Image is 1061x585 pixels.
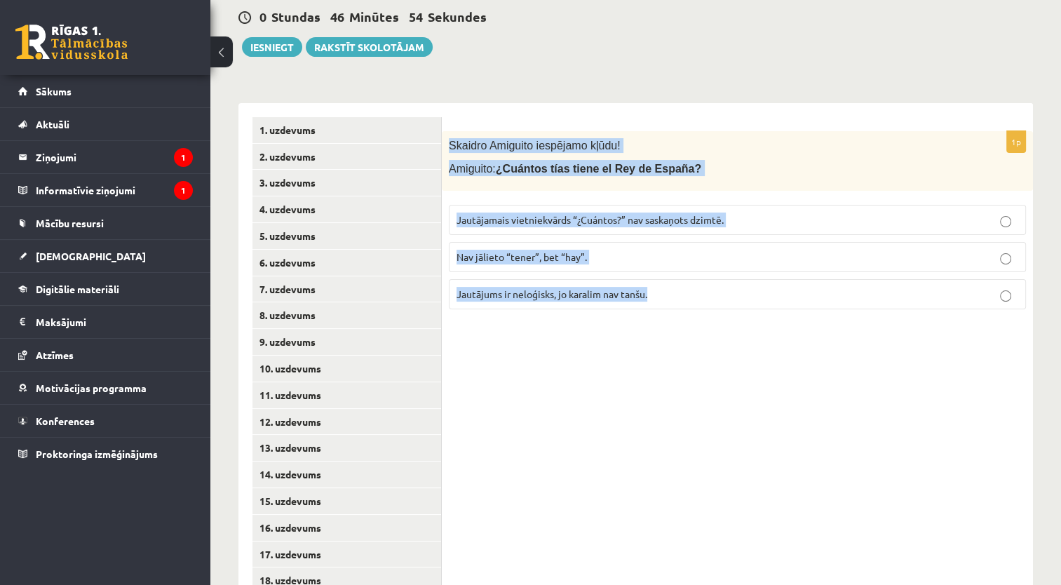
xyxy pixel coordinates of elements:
span: Nav jālieto “tener”, bet “hay”. [457,250,587,263]
a: 16. uzdevums [252,515,441,541]
legend: Maksājumi [36,306,193,338]
a: 10. uzdevums [252,356,441,382]
span: Stundas [271,8,320,25]
a: 17. uzdevums [252,542,441,567]
a: 7. uzdevums [252,276,441,302]
legend: Informatīvie ziņojumi [36,174,193,206]
p: 1p [1006,130,1026,153]
a: [DEMOGRAPHIC_DATA] [18,240,193,272]
a: 12. uzdevums [252,409,441,435]
span: Skaidro Amiguito iespējamo kļūdu! [449,140,621,152]
a: 8. uzdevums [252,302,441,328]
a: Digitālie materiāli [18,273,193,305]
a: 3. uzdevums [252,170,441,196]
input: Jautājamais vietniekvārds “¿Cuántos?” nav saskaņots dzimtē. [1000,216,1011,227]
a: 15. uzdevums [252,488,441,514]
a: 14. uzdevums [252,462,441,487]
a: Informatīvie ziņojumi1 [18,174,193,206]
a: Ziņojumi1 [18,141,193,173]
span: Atzīmes [36,349,74,361]
a: Proktoringa izmēģinājums [18,438,193,470]
span: Sekundes [428,8,487,25]
span: Mācību resursi [36,217,104,229]
span: Jautājamais vietniekvārds “¿Cuántos?” nav saskaņots dzimtē. [457,213,724,226]
i: 1 [174,181,193,200]
a: Atzīmes [18,339,193,371]
a: 2. uzdevums [252,144,441,170]
span: Motivācijas programma [36,382,147,394]
a: Rīgas 1. Tālmācības vidusskola [15,25,128,60]
span: Amiguito: [449,163,701,175]
legend: Ziņojumi [36,141,193,173]
span: 54 [409,8,423,25]
span: Sākums [36,85,72,97]
b: ¿Cuántos tías tiene el Rey de España? [496,163,701,175]
span: Aktuāli [36,118,69,130]
input: Jautājums ir neloģisks, jo karalim nav tanšu. [1000,290,1011,302]
span: Jautājums ir neloģisks, jo karalim nav tanšu. [457,288,647,300]
a: Maksājumi [18,306,193,338]
span: 0 [259,8,266,25]
a: Sākums [18,75,193,107]
i: 1 [174,148,193,167]
a: Konferences [18,405,193,437]
span: Minūtes [349,8,399,25]
span: Proktoringa izmēģinājums [36,448,158,460]
a: 9. uzdevums [252,329,441,355]
input: Nav jālieto “tener”, bet “hay”. [1000,253,1011,264]
a: Motivācijas programma [18,372,193,404]
span: 46 [330,8,344,25]
a: 1. uzdevums [252,117,441,143]
a: 13. uzdevums [252,435,441,461]
a: Mācību resursi [18,207,193,239]
button: Iesniegt [242,37,302,57]
a: 11. uzdevums [252,382,441,408]
a: 5. uzdevums [252,223,441,249]
a: 4. uzdevums [252,196,441,222]
span: Digitālie materiāli [36,283,119,295]
span: [DEMOGRAPHIC_DATA] [36,250,146,262]
span: Konferences [36,415,95,427]
a: Rakstīt skolotājam [306,37,433,57]
a: 6. uzdevums [252,250,441,276]
a: Aktuāli [18,108,193,140]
